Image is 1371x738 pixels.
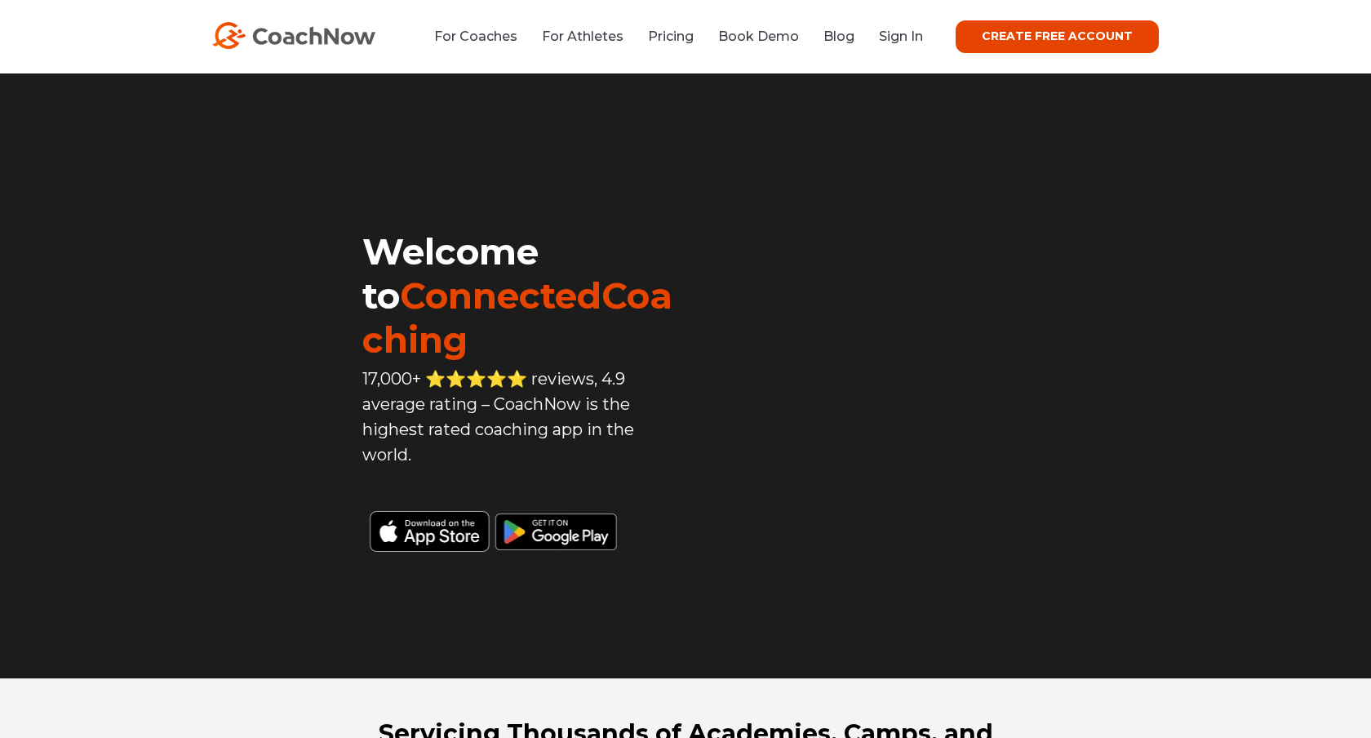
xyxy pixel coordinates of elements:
[956,20,1159,53] a: CREATE FREE ACCOUNT
[362,503,685,552] img: Black Download CoachNow on the App Store Button
[823,29,854,44] a: Blog
[362,229,685,362] h1: Welcome to
[362,273,672,362] span: ConnectedCoaching
[542,29,623,44] a: For Athletes
[879,29,923,44] a: Sign In
[434,29,517,44] a: For Coaches
[362,369,634,465] span: 17,000+ ⭐️⭐️⭐️⭐️⭐️ reviews, 4.9 average rating – CoachNow is the highest rated coaching app in th...
[718,29,799,44] a: Book Demo
[648,29,694,44] a: Pricing
[212,22,375,49] img: CoachNow Logo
